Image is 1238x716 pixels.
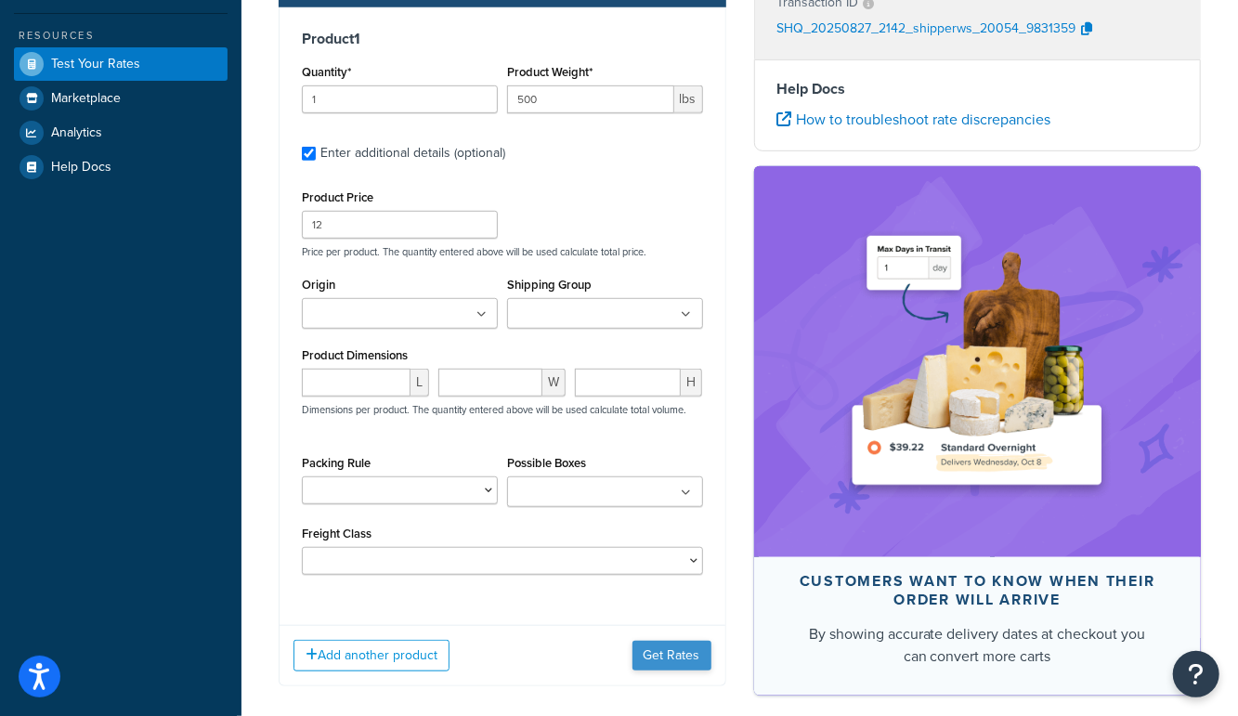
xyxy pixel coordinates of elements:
label: Possible Boxes [507,456,586,470]
div: Enter additional details (optional) [320,140,505,166]
span: Help Docs [51,160,111,176]
label: Origin [302,278,335,292]
label: Freight Class [302,527,371,540]
span: H [681,369,702,397]
label: Product Price [302,190,373,204]
label: Shipping Group [507,278,592,292]
input: Enter additional details (optional) [302,147,316,161]
button: Add another product [293,640,450,671]
span: Marketplace [51,91,121,107]
label: Packing Rule [302,456,371,470]
p: SHQ_20250827_2142_shipperws_20054_9831359 [777,16,1076,44]
button: Get Rates [632,641,711,670]
div: Resources [14,28,228,44]
button: Open Resource Center [1173,651,1219,697]
a: Marketplace [14,82,228,115]
h3: Product 1 [302,30,703,48]
h4: Help Docs [777,78,1179,100]
img: feature-image-ddt-36eae7f7280da8017bfb280eaccd9c446f90b1fe08728e4019434db127062ab4.png [838,194,1116,529]
label: Quantity* [302,65,351,79]
span: L [410,369,429,397]
span: lbs [674,85,703,113]
label: Product Weight* [507,65,593,79]
p: Price per product. The quantity entered above will be used calculate total price. [297,245,708,258]
div: Customers want to know when their order will arrive [799,572,1157,609]
a: Help Docs [14,150,228,184]
span: W [542,369,566,397]
div: By showing accurate delivery dates at checkout you can convert more carts [799,623,1157,668]
input: 0.00 [507,85,674,113]
a: How to troubleshoot rate discrepancies [777,109,1051,130]
label: Product Dimensions [302,348,408,362]
p: Dimensions per product. The quantity entered above will be used calculate total volume. [297,403,686,416]
input: 0.0 [302,85,498,113]
a: Test Your Rates [14,47,228,81]
span: Test Your Rates [51,57,140,72]
a: Analytics [14,116,228,150]
span: Analytics [51,125,102,141]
